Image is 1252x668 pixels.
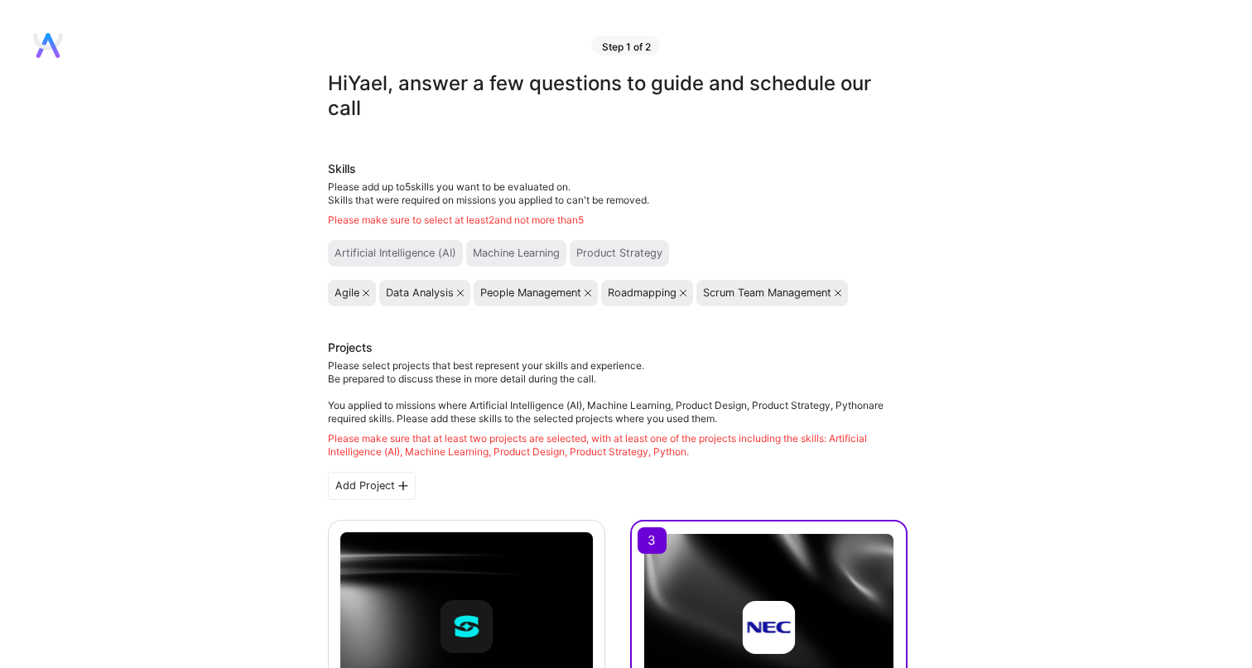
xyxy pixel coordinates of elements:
[457,290,464,296] i: icon Close
[592,36,661,55] div: Step 1 of 2
[363,290,369,296] i: icon Close
[835,290,841,296] i: icon Close
[328,161,908,177] div: Skills
[328,194,649,206] span: Skills that were required on missions you applied to can't be removed.
[328,71,908,121] div: Hi Yael , answer a few questions to guide and schedule our call
[743,601,796,654] img: Company logo
[585,290,591,296] i: icon Close
[398,481,408,491] i: icon PlusBlackFlat
[473,247,560,260] div: Machine Learning
[386,286,454,300] div: Data Analysis
[328,432,908,459] div: Please make sure that at least two projects are selected, with at least one of the projects inclu...
[335,286,359,300] div: Agile
[576,247,662,260] div: Product Strategy
[703,286,831,300] div: Scrum Team Management
[328,180,908,227] div: Please add up to 5 skills you want to be evaluated on.
[608,286,677,300] div: Roadmapping
[480,286,581,300] div: People Management
[328,339,373,356] div: Projects
[328,472,416,500] div: Add Project
[328,359,908,459] div: Please select projects that best represent your skills and experience. Be prepared to discuss the...
[335,247,456,260] div: Artificial Intelligence (AI)
[680,290,686,296] i: icon Close
[328,214,908,227] div: Please make sure to select at least 2 and not more than 5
